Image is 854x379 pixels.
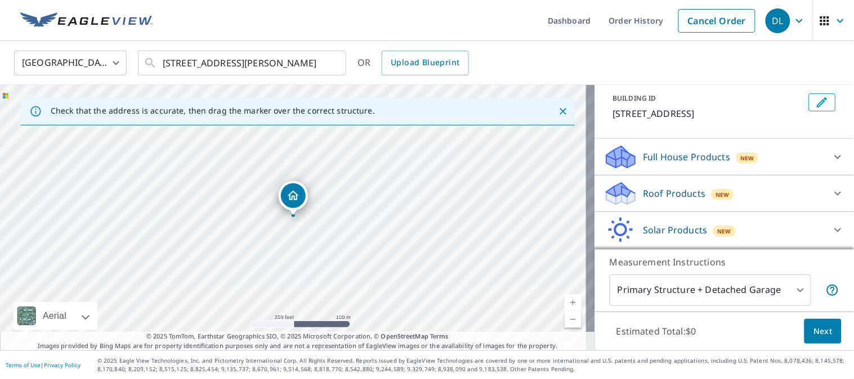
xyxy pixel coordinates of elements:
[146,332,449,341] span: © 2025 TomTom, Earthstar Geographics SIO, © 2025 Microsoft Corporation, ©
[14,47,127,79] div: [GEOGRAPHIC_DATA]
[51,106,375,116] p: Check that the address is accurate, then drag the marker over the correct structure.
[44,361,81,369] a: Privacy Policy
[613,107,804,120] p: [STREET_ADDRESS]
[430,332,449,340] a: Terms
[716,190,730,199] span: New
[613,93,656,103] p: BUILDING ID
[604,216,845,243] div: Solar ProductsNew
[604,143,845,170] div: Full House ProductsNew
[14,302,97,330] div: Aerial
[163,47,323,79] input: Search by address or latitude-longitude
[826,283,839,297] span: Your report will include the primary structure and a detached garage if one exists.
[97,357,848,373] p: © 2025 Eagle View Technologies, Inc. and Pictometry International Corp. All Rights Reserved. Repo...
[565,294,582,311] a: Current Level 17, Zoom In
[643,150,731,164] p: Full House Products
[6,362,81,368] p: |
[6,361,41,369] a: Terms of Use
[607,319,705,344] p: Estimated Total: $0
[381,332,428,340] a: OpenStreetMap
[643,223,708,237] p: Solar Products
[604,180,845,207] div: Roof ProductsNew
[643,187,706,200] p: Roof Products
[718,227,732,236] span: New
[766,8,790,33] div: DL
[809,93,836,111] button: Edit building 1
[20,12,153,29] img: EV Logo
[279,181,308,216] div: Dropped pin, building 1, Residential property, 6209 Windsong Dr Arlington, TX 76001
[382,51,468,75] a: Upload Blueprint
[610,255,839,269] p: Measurement Instructions
[391,56,459,70] span: Upload Blueprint
[39,302,70,330] div: Aerial
[804,319,842,344] button: Next
[678,9,755,33] a: Cancel Order
[357,51,469,75] div: OR
[556,104,570,119] button: Close
[565,311,582,328] a: Current Level 17, Zoom Out
[813,324,833,339] span: Next
[610,274,811,306] div: Primary Structure + Detached Garage
[741,154,755,163] span: New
